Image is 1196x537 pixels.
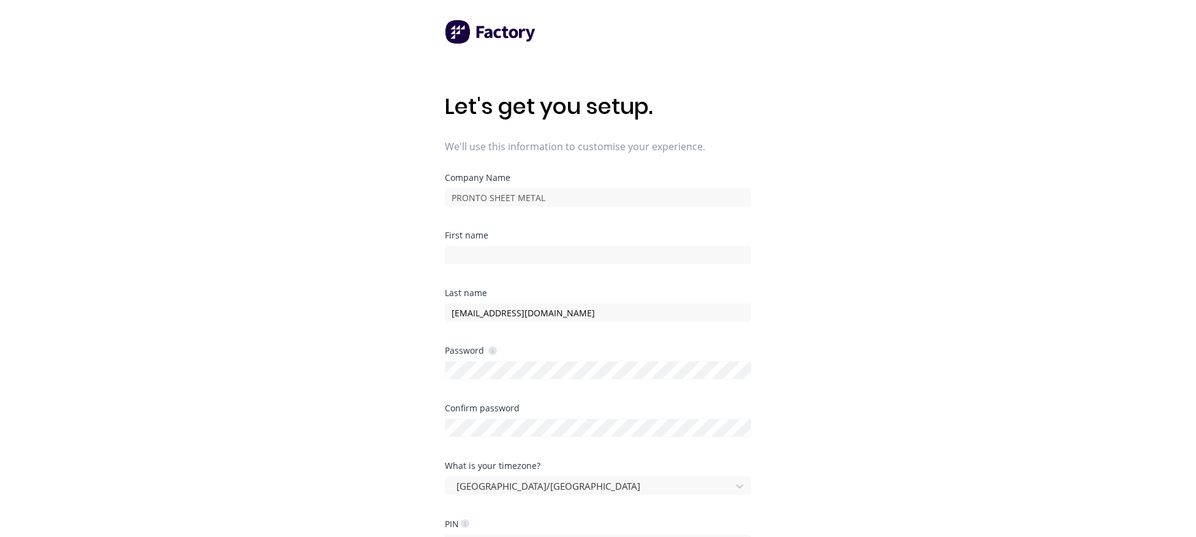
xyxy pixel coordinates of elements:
[445,20,537,44] img: Factory
[445,139,751,154] span: We'll use this information to customise your experience.
[445,404,751,413] div: Confirm password
[445,173,751,182] div: Company Name
[445,93,751,120] h1: Let's get you setup.
[445,231,751,240] div: First name
[445,345,497,356] div: Password
[445,462,751,470] div: What is your timezone?
[445,518,469,530] div: PIN
[445,289,751,297] div: Last name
